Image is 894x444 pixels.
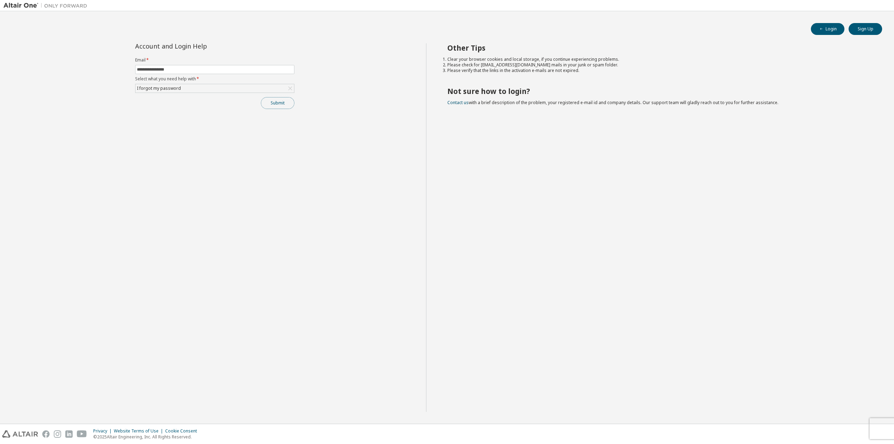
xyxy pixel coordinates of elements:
[77,430,87,438] img: youtube.svg
[165,428,201,434] div: Cookie Consent
[54,430,61,438] img: instagram.svg
[811,23,844,35] button: Login
[849,23,882,35] button: Sign Up
[447,87,870,96] h2: Not sure how to login?
[136,85,182,92] div: I forgot my password
[447,57,870,62] li: Clear your browser cookies and local storage, if you continue experiencing problems.
[447,43,870,52] h2: Other Tips
[447,62,870,68] li: Please check for [EMAIL_ADDRESS][DOMAIN_NAME] mails in your junk or spam folder.
[135,76,294,82] label: Select what you need help with
[135,43,263,49] div: Account and Login Help
[42,430,50,438] img: facebook.svg
[135,84,294,93] div: I forgot my password
[93,428,114,434] div: Privacy
[447,100,469,105] a: Contact us
[65,430,73,438] img: linkedin.svg
[135,57,294,63] label: Email
[2,430,38,438] img: altair_logo.svg
[114,428,165,434] div: Website Terms of Use
[261,97,294,109] button: Submit
[3,2,91,9] img: Altair One
[93,434,201,440] p: © 2025 Altair Engineering, Inc. All Rights Reserved.
[447,68,870,73] li: Please verify that the links in the activation e-mails are not expired.
[447,100,778,105] span: with a brief description of the problem, your registered e-mail id and company details. Our suppo...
